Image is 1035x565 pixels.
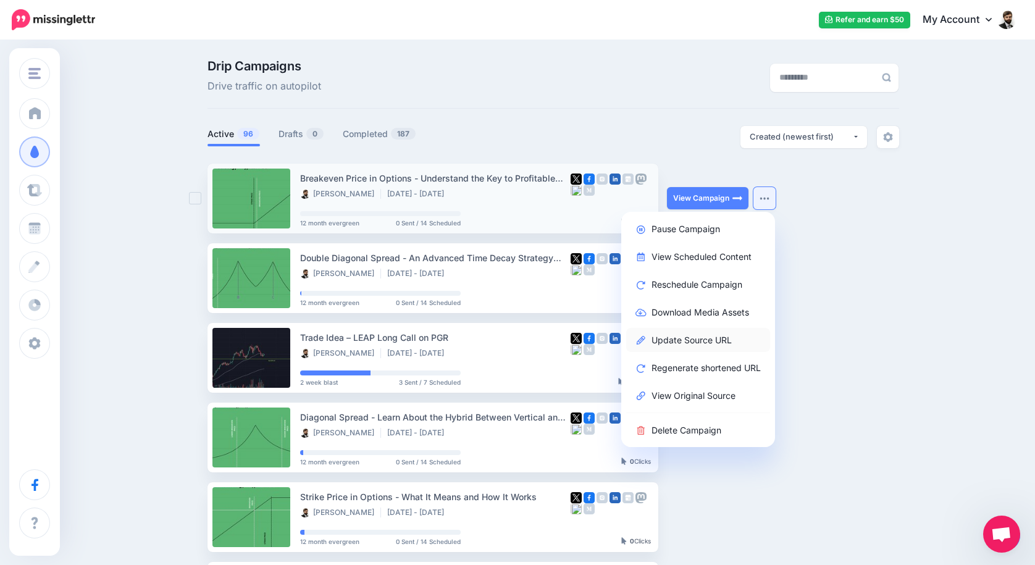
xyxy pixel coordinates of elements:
a: Update Source URL [626,328,770,352]
img: pointer-grey-darker.png [621,219,627,226]
div: Clicks [621,458,651,466]
img: pointer-grey-darker.png [621,537,627,545]
img: arrow-long-right-white.png [732,193,742,203]
img: bluesky-grey-square.png [571,185,582,196]
img: instagram-grey-square.png [597,412,608,424]
img: twitter-square.png [571,492,582,503]
b: 0 [630,537,634,545]
img: facebook-square.png [584,492,595,503]
img: Missinglettr [12,9,95,30]
span: 3 Sent / 7 Scheduled [399,379,461,385]
li: [PERSON_NAME] [300,348,381,358]
a: Regenerate shortened URL [626,356,770,380]
li: [PERSON_NAME] [300,269,381,278]
img: twitter-square.png [571,412,582,424]
a: View Original Source [626,383,770,408]
a: Aprire la chat [983,516,1020,553]
img: medium-grey-square.png [584,344,595,355]
span: Drip Campaigns [207,60,321,72]
img: bluesky-grey-square.png [571,264,582,275]
img: facebook-square.png [584,333,595,344]
img: twitter-square.png [571,333,582,344]
img: bluesky-grey-square.png [571,344,582,355]
img: mastodon-grey-square.png [635,174,647,185]
button: Created (newest first) [740,126,867,148]
span: 12 month evergreen [300,538,359,545]
span: 12 month evergreen [300,220,359,226]
img: linkedin-square.png [610,174,621,185]
img: linkedin-square.png [610,412,621,424]
a: Active96 [207,127,260,141]
img: dots.png [760,196,769,200]
div: Breakeven Price in Options - Understand the Key to Profitable Trades [300,171,571,185]
img: facebook-square.png [584,174,595,185]
a: Completed187 [343,127,416,141]
div: Clicks [618,379,651,386]
div: Strike Price in Options - What It Means and How It Works [300,490,571,504]
img: medium-grey-square.png [584,264,595,275]
a: Reschedule Campaign [626,272,770,296]
li: [DATE] - [DATE] [387,269,450,278]
a: Drafts0 [279,127,324,141]
a: View Campaign [667,187,748,209]
b: 0 [630,458,634,465]
img: pointer-grey-darker.png [621,458,627,465]
div: Double Diagonal Spread - An Advanced Time Decay Strategy Explained [300,251,571,265]
div: Clicks [621,538,651,545]
img: facebook-square.png [584,253,595,264]
a: View Scheduled Content [626,245,770,269]
div: Trade Idea – LEAP Long Call on PGR [300,330,571,345]
img: google_business-grey-square.png [622,492,634,503]
li: [PERSON_NAME] [300,508,381,517]
li: [DATE] - [DATE] [387,508,450,517]
li: [PERSON_NAME] [300,428,381,438]
span: 12 month evergreen [300,459,359,465]
a: Download Media Assets [626,300,770,324]
span: 0 Sent / 14 Scheduled [396,220,461,226]
span: 0 Sent / 14 Scheduled [396,459,461,465]
a: Pause Campaign [626,217,770,241]
img: twitter-square.png [571,174,582,185]
img: medium-grey-square.png [584,503,595,514]
span: 2 week blast [300,379,338,385]
a: Refer and earn $50 [819,12,910,28]
img: instagram-grey-square.png [597,333,608,344]
img: medium-grey-square.png [584,424,595,435]
img: linkedin-square.png [610,253,621,264]
img: pointer-grey-darker.png [618,378,624,385]
img: search-grey-6.png [882,73,891,82]
span: 0 Sent / 14 Scheduled [396,538,461,545]
img: instagram-grey-square.png [597,174,608,185]
li: [DATE] - [DATE] [387,348,450,358]
div: Diagonal Spread - Learn About the Hybrid Between Vertical and Calendar Spreads [300,410,571,424]
div: Created (newest first) [750,131,852,143]
img: menu.png [28,68,41,79]
li: [PERSON_NAME] [300,189,381,199]
img: medium-grey-square.png [584,185,595,196]
span: Drive traffic on autopilot [207,78,321,94]
img: google_business-grey-square.png [622,174,634,185]
a: Delete Campaign [626,418,770,442]
img: settings-grey.png [883,132,893,142]
li: [DATE] - [DATE] [387,189,450,199]
img: mastodon-grey-square.png [635,492,647,503]
img: linkedin-square.png [610,492,621,503]
img: facebook-square.png [584,412,595,424]
span: 0 Sent / 14 Scheduled [396,299,461,306]
span: 187 [391,128,416,140]
img: twitter-square.png [571,253,582,264]
span: 96 [237,128,259,140]
img: linkedin-square.png [610,333,621,344]
img: instagram-grey-square.png [597,253,608,264]
span: 0 [306,128,324,140]
a: My Account [910,5,1016,35]
img: instagram-grey-square.png [597,492,608,503]
img: bluesky-grey-square.png [571,424,582,435]
li: [DATE] - [DATE] [387,428,450,438]
span: 12 month evergreen [300,299,359,306]
img: bluesky-grey-square.png [571,503,582,514]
